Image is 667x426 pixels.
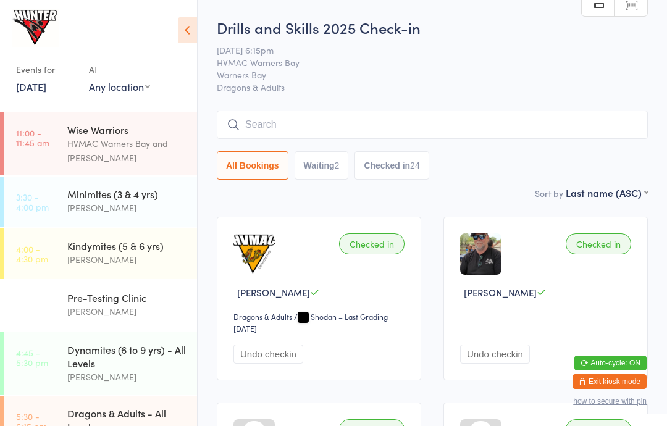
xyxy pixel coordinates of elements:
div: Last name (ASC) [566,186,648,199]
span: [PERSON_NAME] [237,286,310,299]
div: Dynamites (6 to 9 yrs) - All Levels [67,343,187,370]
div: Checked in [339,233,405,254]
div: Wise Warriors [67,123,187,136]
div: Events for [16,59,77,80]
span: [PERSON_NAME] [464,286,537,299]
time: 4:30 - 4:45 pm [16,296,49,315]
span: Dragons & Adults [217,81,648,93]
time: 4:45 - 5:30 pm [16,348,48,367]
div: 2 [335,161,340,170]
img: image1666236457.png [233,233,275,275]
button: how to secure with pin [573,397,647,406]
button: Undo checkin [233,345,303,364]
button: Undo checkin [460,345,530,364]
a: 4:45 -5:30 pmDynamites (6 to 9 yrs) - All Levels[PERSON_NAME] [4,332,197,395]
div: Any location [89,80,150,93]
button: Auto-cycle: ON [574,356,647,370]
a: 4:30 -4:45 pmPre-Testing Clinic[PERSON_NAME] [4,280,197,331]
div: [PERSON_NAME] [67,201,187,215]
span: [DATE] 6:15pm [217,44,629,56]
div: Dragons & Adults [233,311,292,322]
button: All Bookings [217,151,288,180]
h2: Drills and Skills 2025 Check-in [217,17,648,38]
label: Sort by [535,187,563,199]
a: 3:30 -4:00 pmMinimites (3 & 4 yrs)[PERSON_NAME] [4,177,197,227]
button: Exit kiosk mode [573,374,647,389]
div: [PERSON_NAME] [67,370,187,384]
div: HVMAC Warners Bay and [PERSON_NAME] [67,136,187,165]
time: 3:30 - 4:00 pm [16,192,49,212]
span: HVMAC Warners Bay [217,56,629,69]
div: Minimites (3 & 4 yrs) [67,187,187,201]
div: [PERSON_NAME] [67,253,187,267]
a: [DATE] [16,80,46,93]
img: image1752822003.png [460,233,501,275]
div: Checked in [566,233,631,254]
button: Checked in24 [354,151,429,180]
div: At [89,59,150,80]
input: Search [217,111,648,139]
div: 24 [410,161,420,170]
div: [PERSON_NAME] [67,304,187,319]
time: 11:00 - 11:45 am [16,128,49,148]
a: 4:00 -4:30 pmKindymites (5 & 6 yrs)[PERSON_NAME] [4,228,197,279]
img: Hunter Valley Martial Arts Centre Warners Bay [12,9,59,47]
button: Waiting2 [295,151,349,180]
a: 11:00 -11:45 amWise WarriorsHVMAC Warners Bay and [PERSON_NAME] [4,112,197,175]
time: 4:00 - 4:30 pm [16,244,48,264]
span: Warners Bay [217,69,629,81]
div: Kindymites (5 & 6 yrs) [67,239,187,253]
div: Pre-Testing Clinic [67,291,187,304]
